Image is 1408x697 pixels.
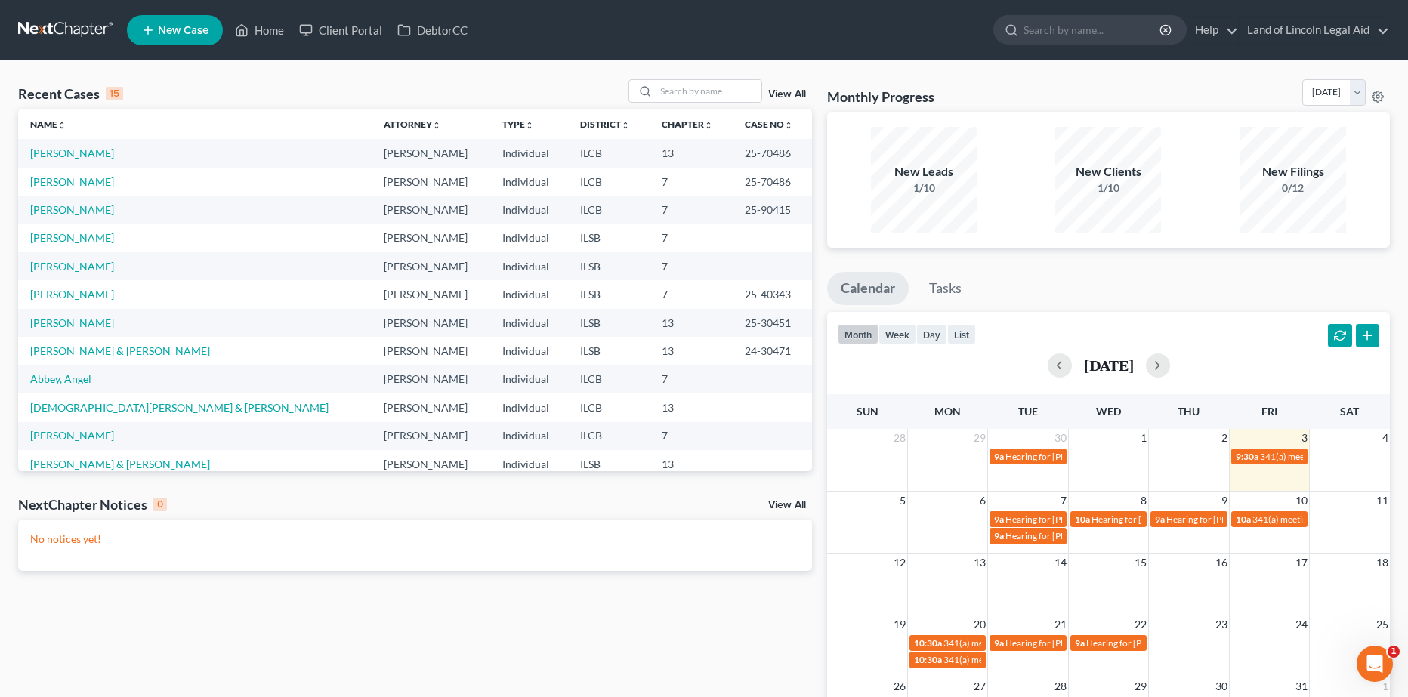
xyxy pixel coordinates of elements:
a: [PERSON_NAME] [30,288,114,301]
span: 28 [892,429,907,447]
td: 13 [650,450,733,478]
td: Individual [490,365,568,393]
span: 24 [1294,615,1309,634]
td: 25-40343 [733,280,812,308]
span: 341(a) meeting for [PERSON_NAME] [1252,513,1398,525]
span: 10:30a [914,637,942,649]
span: 2 [1220,429,1229,447]
td: 13 [650,309,733,337]
a: [PERSON_NAME] & [PERSON_NAME] [30,458,210,470]
td: 7 [650,422,733,450]
td: Individual [490,422,568,450]
h2: [DATE] [1084,357,1134,373]
span: Wed [1096,405,1121,418]
span: 29 [1133,677,1148,695]
span: 9a [1155,513,1165,525]
span: 1 [1388,646,1400,658]
td: [PERSON_NAME] [372,196,490,224]
span: 19 [892,615,907,634]
td: [PERSON_NAME] [372,337,490,365]
span: 29 [972,429,987,447]
span: 23 [1214,615,1229,634]
span: 17 [1294,554,1309,572]
td: Individual [490,393,568,421]
td: ILSB [568,309,650,337]
td: ILCB [568,365,650,393]
td: Individual [490,280,568,308]
span: 26 [892,677,907,695]
span: Fri [1261,405,1277,418]
span: 12 [892,554,907,572]
span: Hearing for [PERSON_NAME] [1005,530,1123,541]
a: DebtorCC [390,17,475,44]
td: ILCB [568,422,650,450]
span: Thu [1178,405,1200,418]
a: Case Nounfold_more [745,119,793,130]
a: [PERSON_NAME] [30,316,114,329]
td: Individual [490,309,568,337]
span: Sat [1340,405,1359,418]
td: Individual [490,139,568,167]
span: 28 [1053,677,1068,695]
td: ILSB [568,252,650,280]
a: [PERSON_NAME] [30,260,114,273]
i: unfold_more [525,121,534,130]
a: Abbey, Angel [30,372,91,385]
span: 341(a) meeting for [PERSON_NAME] [1260,451,1406,462]
td: [PERSON_NAME] [372,393,490,421]
td: ILSB [568,224,650,252]
td: [PERSON_NAME] [372,252,490,280]
a: Calendar [827,272,909,305]
td: ILCB [568,393,650,421]
a: Tasks [916,272,975,305]
button: day [916,324,947,344]
i: unfold_more [784,121,793,130]
td: ILSB [568,337,650,365]
span: Hearing for [PERSON_NAME] [1166,513,1284,525]
a: Chapterunfold_more [662,119,713,130]
td: ILCB [568,196,650,224]
i: unfold_more [704,121,713,130]
p: No notices yet! [30,532,800,547]
span: Mon [934,405,961,418]
span: 1 [1381,677,1390,695]
span: 341(a) meeting for [PERSON_NAME] [943,637,1089,649]
td: ILCB [568,168,650,196]
span: 5 [898,492,907,510]
span: 3 [1300,429,1309,447]
a: View All [768,89,806,100]
td: 13 [650,139,733,167]
span: 10 [1294,492,1309,510]
div: 1/10 [1055,180,1161,196]
span: Sun [857,405,878,418]
div: 0 [153,498,167,511]
button: week [878,324,916,344]
input: Search by name... [1024,16,1162,44]
td: Individual [490,337,568,365]
span: 9 [1220,492,1229,510]
span: Hearing for [PERSON_NAME] [1005,513,1123,525]
span: 13 [972,554,987,572]
td: 7 [650,196,733,224]
td: [PERSON_NAME] [372,365,490,393]
span: Hearing for [PERSON_NAME] [1086,637,1204,649]
span: 31 [1294,677,1309,695]
a: [PERSON_NAME] [30,231,114,244]
td: ILSB [568,450,650,478]
span: 9a [994,530,1004,541]
td: Individual [490,252,568,280]
span: 4 [1381,429,1390,447]
div: 15 [106,87,123,100]
td: [PERSON_NAME] [372,422,490,450]
a: Help [1187,17,1238,44]
td: 25-90415 [733,196,812,224]
a: View All [768,500,806,510]
a: [PERSON_NAME] & [PERSON_NAME] [30,344,210,357]
span: 27 [972,677,987,695]
div: 1/10 [871,180,977,196]
span: 11 [1375,492,1390,510]
a: [PERSON_NAME] [30,146,114,159]
div: NextChapter Notices [18,495,167,513]
div: New Clients [1055,163,1161,180]
span: 10a [1075,513,1090,525]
